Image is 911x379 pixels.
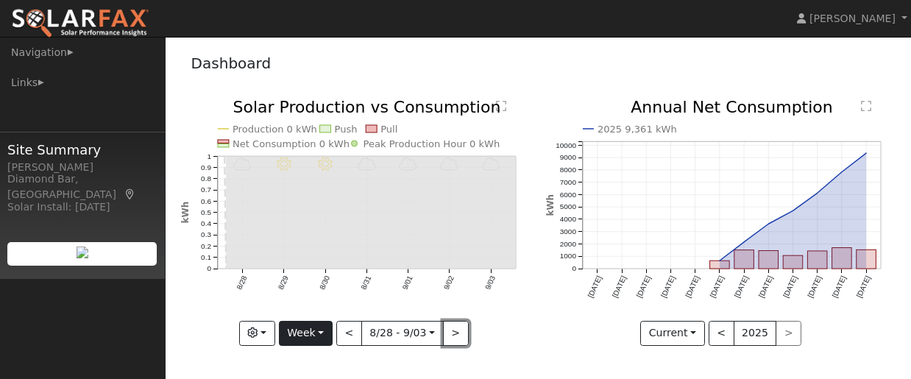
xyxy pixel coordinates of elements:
a: Dashboard [191,54,272,72]
rect: onclick="" [784,256,804,269]
text: [DATE] [782,274,799,299]
text: 3000 [560,227,577,235]
text: [DATE] [831,274,848,299]
text: [DATE] [855,274,872,299]
rect: onclick="" [857,250,876,269]
text: 1 [207,152,211,160]
text: 9/01 [400,274,414,291]
text: 0.2 [201,242,211,250]
text: 0 [572,265,576,273]
text: 4000 [560,215,577,223]
text: 8000 [560,166,577,174]
span: [PERSON_NAME] [809,13,896,24]
rect: onclick="" [808,251,828,269]
img: retrieve [77,247,88,258]
button: 8/28 - 9/03 [361,321,444,346]
text: [DATE] [684,274,701,299]
text: 0.3 [201,231,211,239]
text: Annual Net Consumption [631,98,833,116]
button: > [443,321,469,346]
text: Solar Production vs Consumption [233,98,500,116]
rect: onclick="" [832,248,852,269]
text: 0.5 [201,208,211,216]
rect: onclick="" [759,251,779,269]
text: 8/29 [276,274,289,291]
text: 8/31 [359,274,372,291]
text:  [861,100,871,112]
circle: onclick="" [816,192,819,195]
a: Map [124,188,137,200]
text: 0.1 [201,253,211,261]
button: Week [279,321,333,346]
text: [DATE] [659,274,676,299]
text: [DATE] [586,274,603,299]
text: Pull [380,124,397,135]
rect: onclick="" [734,250,754,269]
text: kWh [545,194,556,216]
text: 0.7 [201,186,211,194]
circle: onclick="" [768,223,770,226]
text: Push [334,124,357,135]
text: 8/30 [318,274,331,291]
text: 9000 [560,154,577,162]
text: 2025 9,361 kWh [598,124,677,135]
button: Current [640,321,705,346]
circle: onclick="" [742,241,745,244]
text: 0.8 [201,174,211,183]
text: 0.4 [201,219,211,227]
text: 0 [207,265,211,273]
text: 0.9 [201,163,211,171]
text: 0.6 [201,197,211,205]
text: 9/03 [483,274,497,291]
text: [DATE] [635,274,652,299]
text: 5000 [560,203,577,211]
circle: onclick="" [865,152,868,155]
button: < [709,321,734,346]
text: 10000 [556,141,576,149]
circle: onclick="" [718,260,721,263]
text: 8/28 [235,274,248,291]
text: 6000 [560,191,577,199]
div: Diamond Bar, [GEOGRAPHIC_DATA] [7,171,157,202]
text: Production 0 kWh [233,124,317,135]
text: 9/02 [442,274,455,291]
circle: onclick="" [792,210,795,213]
img: SolarFax [11,8,149,39]
button: < [336,321,362,346]
text: [DATE] [807,274,823,299]
text: kWh [180,202,191,224]
text: Peak Production Hour 0 kWh [363,138,500,149]
text:  [496,100,506,112]
text: Net Consumption 0 kWh [233,138,350,149]
text: 1000 [560,252,577,261]
circle: onclick="" [840,171,843,174]
text: [DATE] [757,274,774,299]
text: [DATE] [709,274,726,299]
rect: onclick="" [710,261,730,269]
div: [PERSON_NAME] [7,160,157,175]
text: 2000 [560,240,577,248]
text: [DATE] [733,274,750,299]
text: [DATE] [611,274,628,299]
span: Site Summary [7,140,157,160]
button: 2025 [734,321,777,346]
text: 7000 [560,178,577,186]
div: Solar Install: [DATE] [7,199,157,215]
